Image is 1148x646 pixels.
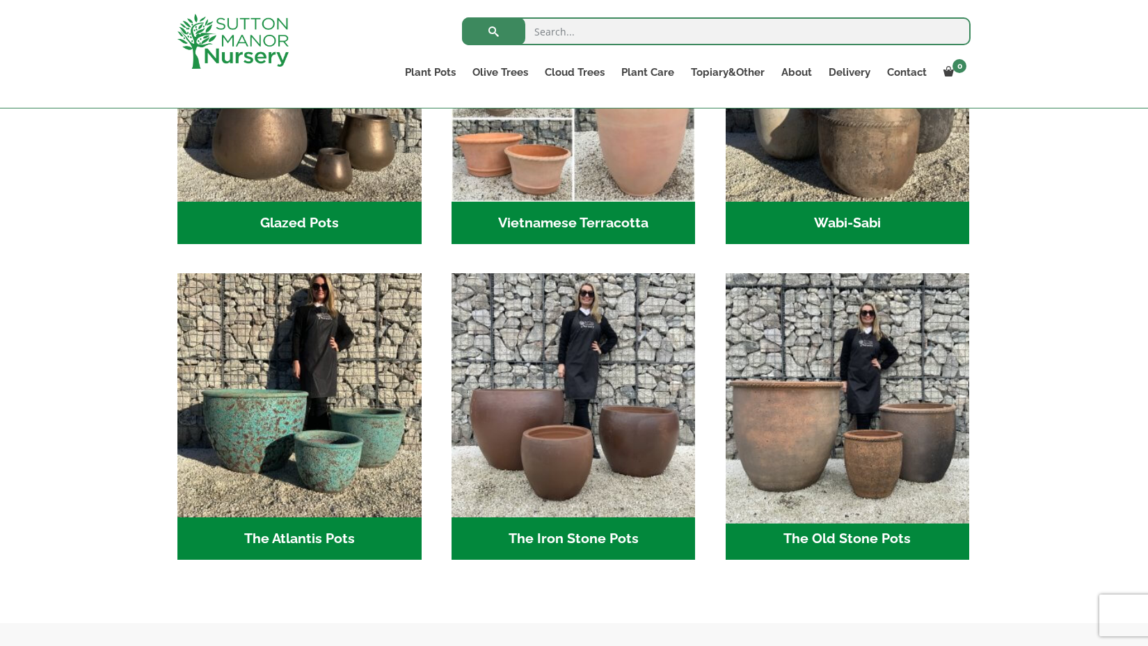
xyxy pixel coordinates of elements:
[952,59,966,73] span: 0
[726,517,970,560] h2: The Old Stone Pots
[397,63,464,82] a: Plant Pots
[726,202,970,245] h2: Wabi-Sabi
[177,14,289,69] img: logo
[452,273,696,517] img: The Iron Stone Pots
[452,202,696,245] h2: Vietnamese Terracotta
[820,63,879,82] a: Delivery
[177,517,422,560] h2: The Atlantis Pots
[464,63,536,82] a: Olive Trees
[177,202,422,245] h2: Glazed Pots
[177,273,422,517] img: The Atlantis Pots
[452,273,696,560] a: Visit product category The Iron Stone Pots
[726,273,970,560] a: Visit product category The Old Stone Pots
[683,63,773,82] a: Topiary&Other
[462,17,971,45] input: Search...
[879,63,935,82] a: Contact
[935,63,971,82] a: 0
[536,63,613,82] a: Cloud Trees
[452,517,696,560] h2: The Iron Stone Pots
[719,268,975,524] img: The Old Stone Pots
[177,273,422,560] a: Visit product category The Atlantis Pots
[613,63,683,82] a: Plant Care
[773,63,820,82] a: About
